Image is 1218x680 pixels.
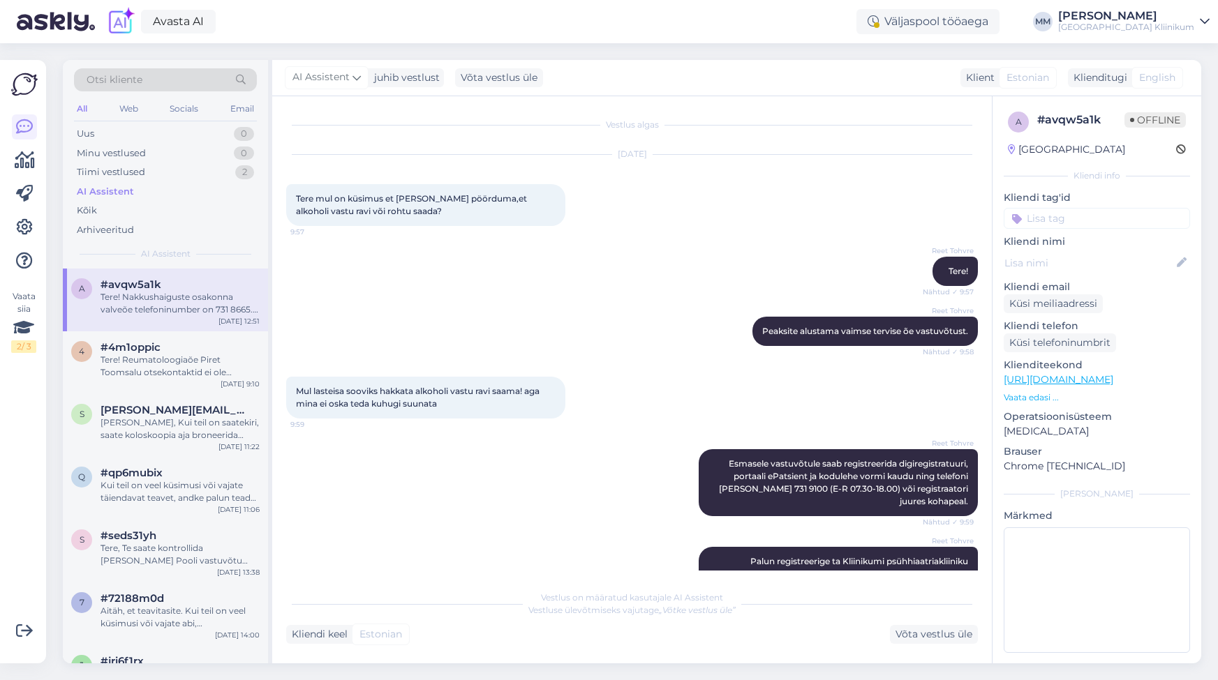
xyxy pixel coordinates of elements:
span: Vestluse ülevõtmiseks vajutage [528,605,736,615]
div: [DATE] 9:10 [221,379,260,389]
div: Küsi telefoninumbrit [1004,333,1116,352]
span: Peaksite alustama vaimse tervise õe vastuvõtust. [762,326,968,336]
span: s [80,409,84,419]
span: Reet Tohvre [921,305,974,316]
div: [DATE] 11:22 [218,441,260,452]
input: Lisa nimi [1004,255,1174,271]
p: Märkmed [1004,508,1190,523]
div: Tere! Nakkushaiguste osakonna valveõe telefoninumber on 731 8665. Patsiendi seisundi kohta meil v... [101,291,260,316]
img: explore-ai [106,7,135,36]
span: Reet Tohvre [921,536,974,546]
div: Klient [960,70,995,85]
div: Kliendi keel [286,627,348,642]
div: 0 [234,146,254,160]
span: Reet Tohvre [921,438,974,448]
span: #avqw5a1k [101,278,161,291]
div: 2 [235,165,254,179]
div: Tere! Reumatoloogiaõe Piret Toomsalu otsekontaktid ei ole avalikud. Õe vastuvõtule saate registre... [101,354,260,379]
span: Otsi kliente [87,73,142,87]
span: Offline [1124,112,1186,128]
div: [GEOGRAPHIC_DATA] [1008,142,1125,157]
div: Võta vestlus üle [890,625,978,644]
div: Arhiveeritud [77,223,134,237]
span: Vestlus on määratud kasutajale AI Assistent [541,592,723,603]
span: Nähtud ✓ 9:57 [921,287,974,297]
p: Vaata edasi ... [1004,391,1190,404]
div: [GEOGRAPHIC_DATA] Kliinikum [1058,22,1194,33]
span: #72188m0d [101,592,164,605]
span: English [1139,70,1175,85]
span: #jri6f1rx [101,655,144,667]
div: Kõik [77,204,97,218]
span: 7 [80,597,84,607]
span: 4 [79,346,84,356]
div: Tere, Te saate kontrollida [PERSON_NAME] Pooli vastuvõtu aega Terviseportaalis ([DOMAIN_NAME]), P... [101,542,260,567]
div: AI Assistent [77,185,134,199]
div: [PERSON_NAME] [1004,488,1190,500]
div: Uus [77,127,94,141]
span: Palun registreerige ta Kliinikumi psühhiaatriakliiniku sõltuvushäiretega tegeleva vaimse tervise ... [729,556,970,591]
span: Reet Tohvre [921,245,974,256]
span: #qp6mubix [101,467,163,479]
div: [DATE] 13:38 [217,567,260,577]
div: Minu vestlused [77,146,146,160]
p: Kliendi email [1004,280,1190,294]
div: [PERSON_NAME] [1058,10,1194,22]
p: [MEDICAL_DATA] [1004,424,1190,439]
span: q [78,471,85,482]
span: 9:59 [290,419,343,430]
span: Tere! [949,266,968,276]
div: MM [1033,12,1053,31]
div: Küsi meiliaadressi [1004,294,1103,313]
div: [DATE] 14:00 [215,630,260,640]
div: Socials [167,100,201,118]
i: „Võtke vestlus üle” [659,605,736,615]
div: Tiimi vestlused [77,165,145,179]
img: Askly Logo [11,71,38,98]
a: [PERSON_NAME][GEOGRAPHIC_DATA] Kliinikum [1058,10,1210,33]
p: Klienditeekond [1004,358,1190,372]
span: svetlana.saarva@anora.com [101,404,246,416]
div: 0 [234,127,254,141]
span: #seds31yh [101,529,156,542]
span: Mul lasteisa sooviks hakkata alkoholi vastu ravi saama! aga mina ei oska teda kuhugi suunata [296,386,542,409]
div: Väljaspool tööaega [856,9,1000,34]
span: AI Assistent [141,248,191,260]
span: 9:57 [290,227,343,237]
span: Estonian [1007,70,1049,85]
span: #4m1oppic [101,341,161,354]
div: Email [228,100,257,118]
span: s [80,534,84,545]
div: Kui teil on veel küsimusi või vajate täiendavat teavet, andke palun teada, kuidas saame teid aidata. [101,479,260,504]
div: Vestlus algas [286,119,978,131]
div: Aitäh, et teavitasite. Kui teil on veel küsimusi või vajate abi, [PERSON_NAME] siin, et aidata! [101,605,260,630]
p: Operatsioonisüsteem [1004,409,1190,424]
div: All [74,100,90,118]
div: Klienditugi [1068,70,1127,85]
a: [URL][DOMAIN_NAME] [1004,373,1113,386]
span: Estonian [359,627,402,642]
span: Tere mul on küsimus et [PERSON_NAME] pöörduma,et alkoholi vastu ravi või rohtu saada? [296,193,529,216]
span: Esmasele vastuvõtule saab registreerida digiregistratuuri, portaali ePatsient ja kodulehe vormi k... [719,458,970,506]
span: Nähtud ✓ 9:58 [921,347,974,357]
p: Kliendi nimi [1004,234,1190,249]
div: [DATE] [286,148,978,160]
input: Lisa tag [1004,208,1190,229]
div: Kliendi info [1004,169,1190,182]
div: [DATE] 11:06 [218,504,260,515]
div: [PERSON_NAME], Kui teil on saatekiri, saate koloskoopia aja broneerida telefonil 731 9100. Kui so... [101,416,260,441]
p: Kliendi telefon [1004,319,1190,333]
div: Võta vestlus üle [455,68,543,87]
div: # avqw5a1k [1037,112,1124,128]
div: Web [117,100,141,118]
div: juhib vestlust [369,70,440,85]
p: Kliendi tag'id [1004,190,1190,205]
a: Avasta AI [141,10,216,33]
p: Chrome [TECHNICAL_ID] [1004,459,1190,474]
span: j [80,660,84,670]
div: Vaata siia [11,290,36,353]
div: 2 / 3 [11,340,36,353]
span: AI Assistent [292,70,350,85]
span: a [1016,116,1022,127]
div: [DATE] 12:51 [218,316,260,326]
